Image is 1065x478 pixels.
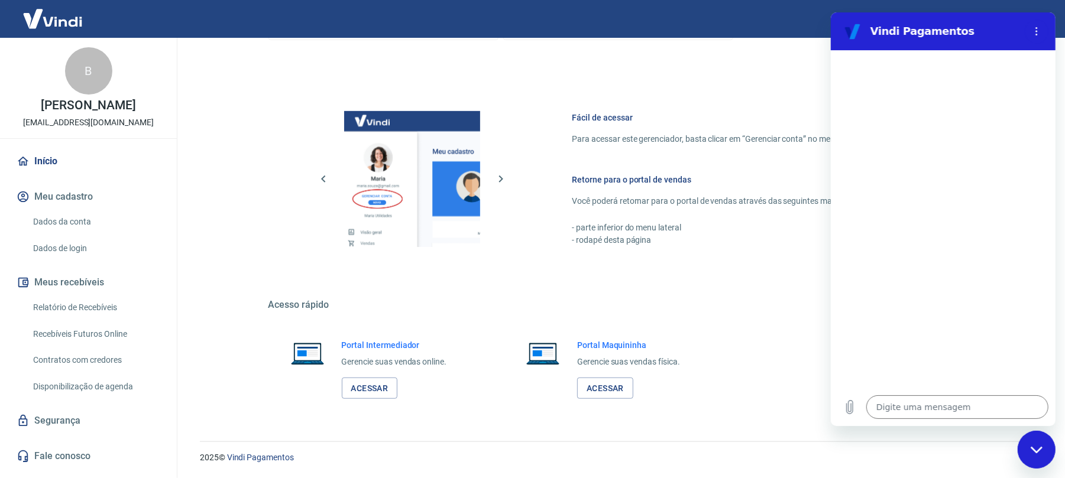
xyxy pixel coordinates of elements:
p: Você poderá retornar para o portal de vendas através das seguintes maneiras: [572,195,940,207]
h6: Portal Intermediador [342,339,447,351]
a: Relatório de Recebíveis [28,295,163,320]
a: Recebíveis Futuros Online [28,322,163,346]
img: Imagem de um notebook aberto [518,339,568,368]
div: B [65,47,112,95]
p: - parte inferior do menu lateral [572,222,940,234]
a: Acessar [342,378,398,399]
p: - rodapé desta página [572,234,940,246]
button: Meu cadastro [14,184,163,210]
iframe: Janela de mensagens [831,12,1056,426]
p: [EMAIL_ADDRESS][DOMAIN_NAME] [23,116,154,129]
p: Gerencie suas vendas física. [577,356,680,368]
p: [PERSON_NAME] [41,99,135,112]
a: Vindi Pagamentos [227,453,294,462]
img: Imagem de um notebook aberto [283,339,332,368]
p: 2025 © [200,451,1037,464]
a: Acessar [577,378,633,399]
h6: Fácil de acessar [572,112,940,123]
h6: Portal Maquininha [577,339,680,351]
a: Dados da conta [28,210,163,234]
a: Disponibilização de agenda [28,375,163,399]
h5: Acesso rápido [268,299,969,311]
button: Meus recebíveis [14,269,163,295]
a: Contratos com credores [28,348,163,372]
img: Vindi [14,1,91,37]
a: Dados de login [28,236,163,261]
iframe: Botão para abrir a janela de mensagens, conversa em andamento [1018,431,1056,469]
a: Início [14,148,163,174]
p: Para acessar este gerenciador, basta clicar em “Gerenciar conta” no menu lateral do portal de ven... [572,133,940,145]
p: Gerencie suas vendas online. [342,356,447,368]
a: Segurança [14,408,163,434]
img: Imagem da dashboard mostrando o botão de gerenciar conta na sidebar no lado esquerdo [344,111,480,247]
button: Sair [1008,8,1051,30]
h6: Retorne para o portal de vendas [572,174,940,186]
a: Fale conosco [14,443,163,469]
